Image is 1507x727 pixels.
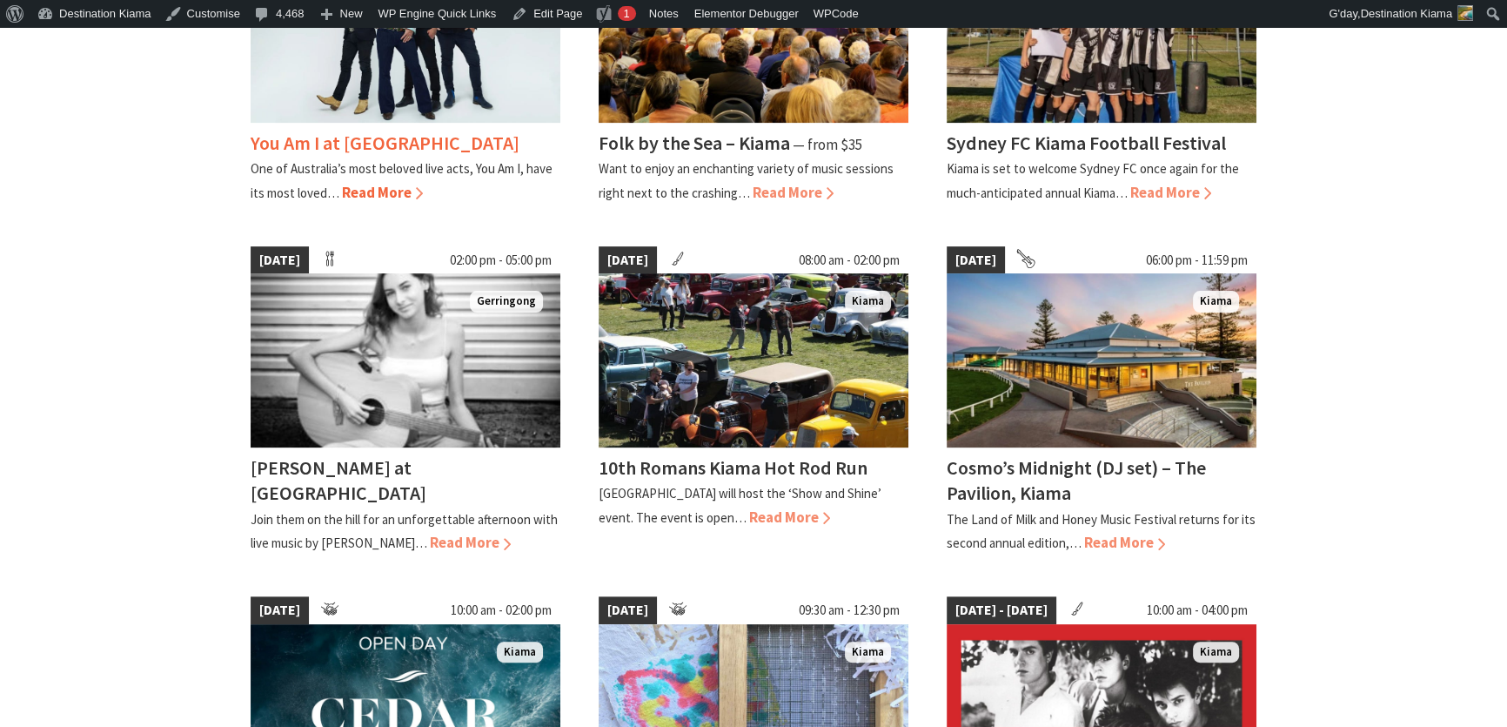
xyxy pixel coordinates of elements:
span: Kiama [497,642,543,663]
span: [DATE] [251,246,309,274]
span: Destination Kiama [1361,7,1453,20]
p: Join them on the hill for an unforgettable afternoon with live music by [PERSON_NAME]… [251,511,558,551]
h4: Sydney FC Kiama Football Festival [947,131,1226,155]
span: 10:00 am - 02:00 pm [442,596,560,624]
span: [DATE] - [DATE] [947,596,1056,624]
img: Land of Milk an Honey Festival [947,273,1256,448]
a: [DATE] 02:00 pm - 05:00 pm Tayah Larsen Gerringong [PERSON_NAME] at [GEOGRAPHIC_DATA] Join them o... [251,246,560,555]
h4: You Am I at [GEOGRAPHIC_DATA] [251,131,519,155]
span: Read More [749,508,830,527]
span: [DATE] [599,596,657,624]
span: Gerringong [470,291,543,313]
p: Kiama is set to welcome Sydney FC once again for the much-anticipated annual Kiama… [947,160,1239,200]
p: The Land of Milk and Honey Music Festival returns for its second annual edition,… [947,511,1256,551]
span: Read More [342,183,423,202]
img: Untitled-design-1-150x150.jpg [1457,5,1473,21]
span: Read More [1084,533,1165,552]
span: Kiama [845,291,891,313]
span: 06:00 pm - 11:59 pm [1137,246,1256,274]
h4: Folk by the Sea – Kiama [599,131,790,155]
span: Kiama [845,642,891,663]
span: Read More [1130,183,1211,202]
h4: 10th Romans Kiama Hot Rod Run [599,455,867,480]
span: Read More [430,533,511,552]
span: 02:00 pm - 05:00 pm [441,246,560,274]
span: [DATE] [947,246,1005,274]
span: 08:00 am - 02:00 pm [790,246,908,274]
span: Kiama [1193,642,1239,663]
img: Hot Rod Run Kiama [599,273,908,448]
span: 1 [623,7,629,20]
span: 09:30 am - 12:30 pm [790,596,908,624]
a: [DATE] 08:00 am - 02:00 pm Hot Rod Run Kiama Kiama 10th Romans Kiama Hot Rod Run [GEOGRAPHIC_DATA... [599,246,908,555]
p: Want to enjoy an enchanting variety of music sessions right next to the crashing… [599,160,894,200]
span: ⁠— from $35 [793,135,862,154]
p: [GEOGRAPHIC_DATA] will host the ‘Show and Shine’ event. The event is open… [599,485,881,525]
span: Kiama [1193,291,1239,313]
a: [DATE] 06:00 pm - 11:59 pm Land of Milk an Honey Festival Kiama Cosmo’s Midnight (DJ set) – The P... [947,246,1256,555]
span: [DATE] [251,596,309,624]
span: Read More [753,183,834,202]
span: 10:00 am - 04:00 pm [1138,596,1256,624]
img: Tayah Larsen [251,273,560,448]
h4: [PERSON_NAME] at [GEOGRAPHIC_DATA] [251,455,426,505]
span: [DATE] [599,246,657,274]
h4: Cosmo’s Midnight (DJ set) – The Pavilion, Kiama [947,455,1206,505]
p: One of Australia’s most beloved live acts, You Am I, have its most loved… [251,160,553,200]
